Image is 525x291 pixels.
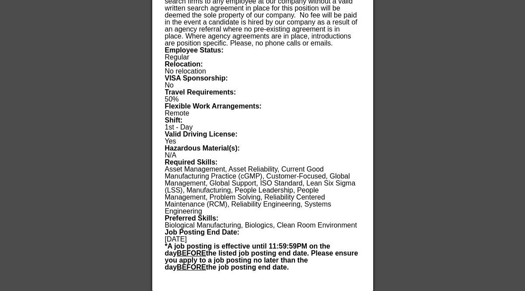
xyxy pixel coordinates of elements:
b: Shift: [165,116,183,124]
b: Flexible Work Arrangements: [165,102,262,110]
b: Valid Driving License: [165,130,238,138]
b: Job Posting End Date: [165,228,240,236]
u: BEFORE [177,249,206,257]
span: Travel Requirements: [165,88,236,96]
b: Relocation: [165,60,203,68]
span: *A job posting is effective until 11:59:59PM on the day the listed job posting end date. Please e... [165,242,358,271]
b: VISA Sponsorship: [165,74,228,82]
b: Required Skills: [165,158,218,166]
u: BEFORE [177,263,206,271]
b: Hazardous Material(s): [165,144,240,152]
b: Employee Status: [165,46,224,54]
b: Preferred Skills: [165,214,219,222]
